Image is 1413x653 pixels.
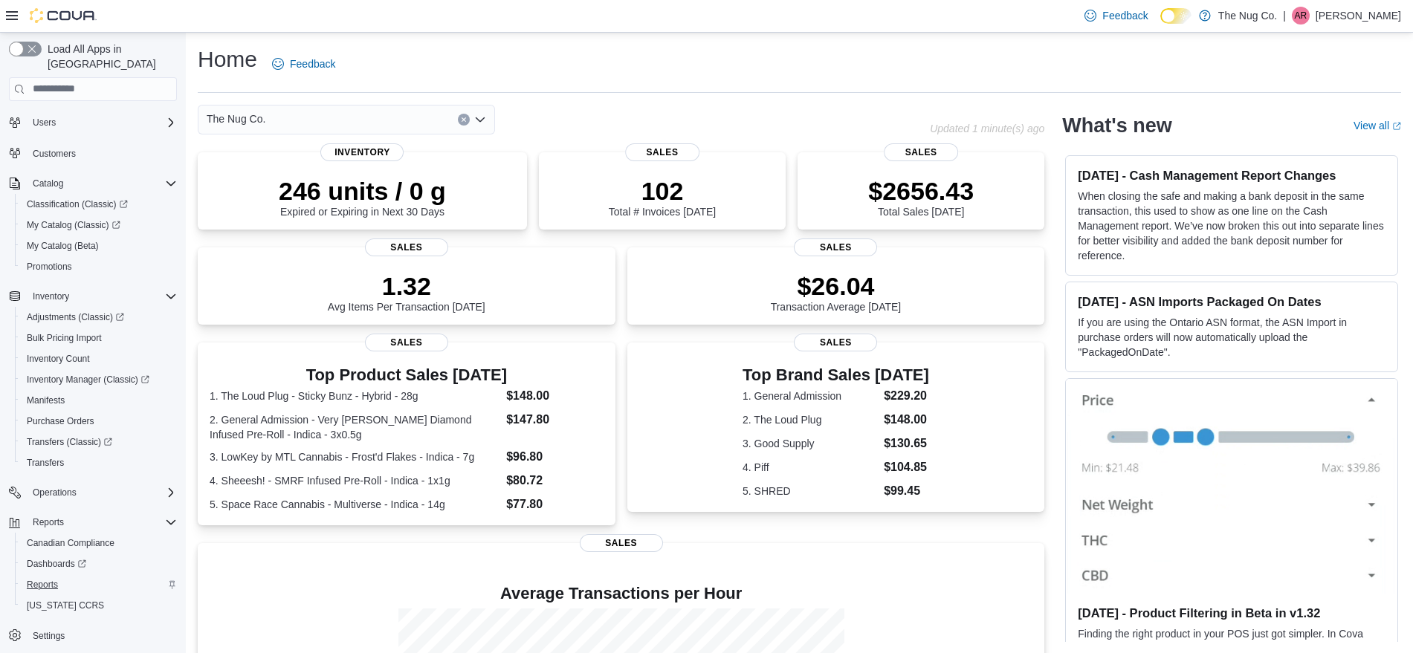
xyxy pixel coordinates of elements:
span: Operations [27,484,177,501]
span: Washington CCRS [21,597,177,614]
a: Canadian Compliance [21,534,120,552]
span: My Catalog (Classic) [21,216,177,234]
dt: 1. General Admission [743,389,878,403]
dt: 4. Sheeesh! - SMRF Infused Pre-Roll - Indica - 1x1g [210,473,500,488]
span: Transfers [21,454,177,472]
button: Reports [27,513,70,531]
span: Adjustments (Classic) [21,308,177,326]
a: Feedback [266,49,341,79]
button: Promotions [15,256,183,277]
span: Feedback [290,56,335,71]
p: Updated 1 minute(s) ago [930,123,1044,134]
dt: 5. Space Race Cannabis - Multiverse - Indica - 14g [210,497,500,512]
span: Settings [33,630,65,642]
div: Avg Items Per Transaction [DATE] [328,271,485,313]
a: Bulk Pricing Import [21,329,108,347]
a: Transfers (Classic) [21,433,118,451]
a: Customers [27,145,82,163]
a: My Catalog (Classic) [21,216,126,234]
span: My Catalog (Beta) [27,240,99,252]
dd: $148.00 [884,411,929,429]
span: Sales [884,143,958,161]
button: Inventory Count [15,348,183,369]
span: Sales [365,238,448,256]
span: Sales [365,334,448,351]
span: Manifests [27,394,65,406]
dt: 3. Good Supply [743,436,878,451]
span: Purchase Orders [21,412,177,430]
p: [PERSON_NAME] [1316,7,1401,25]
span: The Nug Co. [207,110,265,128]
span: My Catalog (Beta) [21,237,177,255]
span: Bulk Pricing Import [21,329,177,347]
a: Dashboards [15,553,183,574]
dt: 4. Piff [743,460,878,475]
span: Customers [33,148,76,160]
button: Inventory [27,287,75,305]
dt: 1. The Loud Plug - Sticky Bunz - Hybrid - 28g [210,389,500,403]
h3: Top Brand Sales [DATE] [743,366,929,384]
a: Transfers (Classic) [15,432,183,452]
a: Adjustments (Classic) [15,307,183,328]
span: Users [33,117,56,129]
h2: What's new [1062,114,1171,137]
a: Adjustments (Classic) [21,308,130,326]
button: Settings [3,625,183,646]
button: Manifests [15,390,183,411]
a: Feedback [1079,1,1154,30]
a: My Catalog (Classic) [15,215,183,235]
span: Manifests [21,392,177,409]
a: Reports [21,576,64,594]
dt: 5. SHRED [743,484,878,498]
button: Catalog [27,175,69,192]
h3: [DATE] - ASN Imports Packaged On Dates [1078,294,1385,309]
span: Promotions [27,261,72,273]
span: Transfers [27,457,64,469]
a: Inventory Manager (Classic) [15,369,183,390]
span: Canadian Compliance [27,537,114,549]
button: Clear input [458,114,470,126]
a: My Catalog (Beta) [21,237,105,255]
dt: 3. LowKey by MTL Cannabis - Frost'd Flakes - Indica - 7g [210,449,500,464]
span: Canadian Compliance [21,534,177,552]
dd: $104.85 [884,458,929,476]
button: My Catalog (Beta) [15,235,183,256]
a: Promotions [21,258,78,276]
div: Total Sales [DATE] [868,176,974,218]
span: Adjustments (Classic) [27,311,124,323]
span: Sales [794,334,877,351]
span: Promotions [21,258,177,276]
span: [US_STATE] CCRS [27,600,104,611]
span: Reports [21,576,177,594]
button: Reports [3,512,183,533]
div: Transaction Average [DATE] [771,271,902,313]
button: Operations [27,484,83,501]
dd: $77.80 [506,496,603,513]
p: $26.04 [771,271,902,301]
a: Inventory Manager (Classic) [21,371,155,389]
button: [US_STATE] CCRS [15,595,183,616]
h3: [DATE] - Product Filtering in Beta in v1.32 [1078,605,1385,620]
span: Sales [580,534,663,552]
p: 246 units / 0 g [279,176,446,206]
span: Dashboards [21,555,177,573]
button: Open list of options [474,114,486,126]
h3: Top Product Sales [DATE] [210,366,604,384]
button: Users [3,112,183,133]
dd: $130.65 [884,435,929,452]
button: Bulk Pricing Import [15,328,183,348]
div: Total # Invoices [DATE] [609,176,716,218]
span: Users [27,114,177,131]
span: Dashboards [27,558,86,570]
span: Classification (Classic) [21,195,177,213]
img: Cova [30,8,97,23]
p: When closing the safe and making a bank deposit in the same transaction, this used to show as one... [1078,189,1385,263]
button: Canadian Compliance [15,533,183,553]
button: Customers [3,142,183,163]
p: $2656.43 [868,176,974,206]
dd: $148.00 [506,387,603,405]
span: Feedback [1102,8,1148,23]
a: Classification (Classic) [21,195,134,213]
button: Users [27,114,62,131]
span: Catalog [27,175,177,192]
